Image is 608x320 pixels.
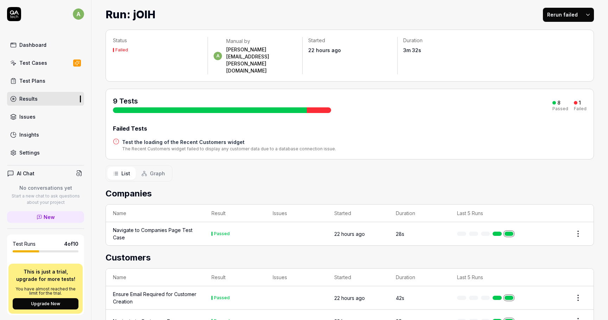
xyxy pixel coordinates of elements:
[308,37,391,44] p: Started
[121,170,130,177] span: List
[106,7,156,23] h1: Run: jOIH
[19,149,40,156] div: Settings
[7,128,84,142] a: Insights
[327,205,389,222] th: Started
[396,231,404,237] time: 28s
[19,41,46,49] div: Dashboard
[7,38,84,52] a: Dashboard
[7,211,84,223] a: New
[113,124,587,133] div: Failed Tests
[150,170,165,177] span: Graph
[17,170,34,177] h4: AI Chat
[115,48,128,52] div: Failed
[552,107,568,111] div: Passed
[122,146,336,152] div: The Recent Customers widget failed to display any customer data due to a database connection issue.
[7,92,84,106] a: Results
[122,138,336,146] a: Test the loading of the Recent Customers widget
[19,113,36,120] div: Issues
[19,59,47,67] div: Test Cases
[396,295,404,301] time: 42s
[226,46,297,74] div: [PERSON_NAME][EMAIL_ADDRESS][PERSON_NAME][DOMAIN_NAME]
[214,232,230,236] div: Passed
[450,205,532,222] th: Last 5 Runs
[7,74,84,88] a: Test Plans
[7,193,84,206] p: Start a new chat to ask questions about your project
[557,100,560,106] div: 8
[113,226,197,241] a: Navigate to Companies Page Test Case
[308,47,341,53] time: 22 hours ago
[334,295,365,301] time: 22 hours ago
[7,56,84,70] a: Test Cases
[106,251,594,264] h2: Customers
[403,47,421,53] time: 3m 32s
[19,77,45,84] div: Test Plans
[579,100,581,106] div: 1
[136,167,171,180] button: Graph
[389,205,450,222] th: Duration
[450,269,532,286] th: Last 5 Runs
[204,205,266,222] th: Result
[19,95,38,102] div: Results
[266,269,327,286] th: Issues
[214,296,230,300] div: Passed
[214,52,222,60] span: a
[266,205,327,222] th: Issues
[543,8,582,22] button: Rerun failed
[113,37,202,44] p: Status
[389,269,450,286] th: Duration
[574,107,587,111] div: Failed
[13,268,78,283] p: This is just a trial, upgrade for more tests!
[73,7,84,21] button: a
[334,231,365,237] time: 22 hours ago
[64,240,78,247] span: 4 of 10
[7,110,84,124] a: Issues
[13,298,78,309] button: Upgrade Now
[226,38,297,45] div: Manual by
[107,167,136,180] button: List
[106,269,204,286] th: Name
[113,97,138,105] span: 9 Tests
[106,205,204,222] th: Name
[327,269,389,286] th: Started
[106,187,594,200] h2: Companies
[113,290,197,305] a: Ensure Email Required for Customer Creation
[403,37,486,44] p: Duration
[73,8,84,20] span: a
[44,213,55,221] span: New
[13,287,78,295] p: You have almost reached the limit for the trial.
[13,241,36,247] h5: Test Runs
[19,131,39,138] div: Insights
[204,269,266,286] th: Result
[7,146,84,159] a: Settings
[7,184,84,192] p: No conversations yet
